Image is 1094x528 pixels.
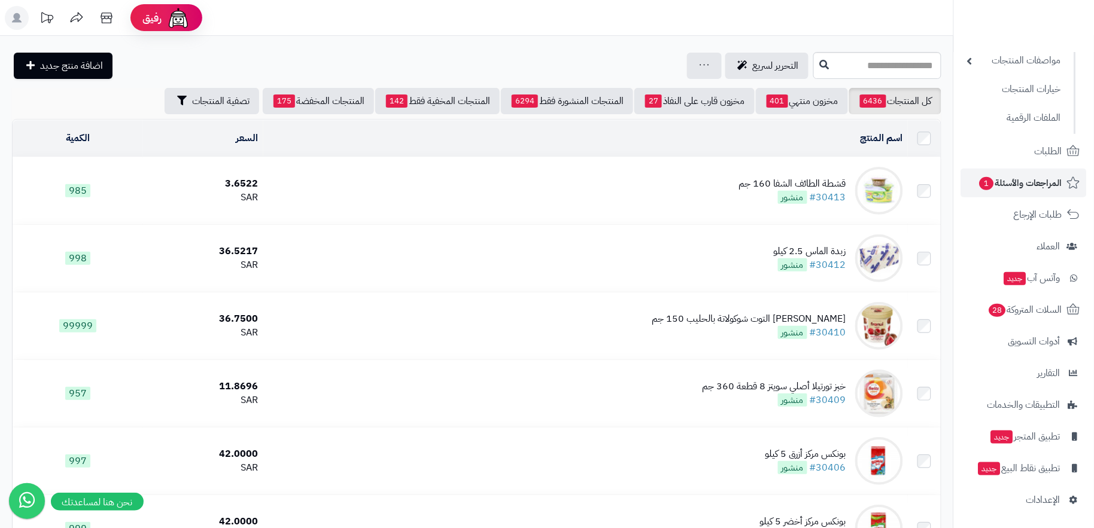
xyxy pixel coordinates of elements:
[961,77,1067,102] a: خيارات المنتجات
[1026,492,1060,508] span: الإعدادات
[855,302,903,350] img: أيس كريم فراوني التوت شوكولاتة بالحليب 150 جم
[961,295,1087,324] a: السلات المتروكة28
[961,422,1087,451] a: تطبيق المتجرجديد
[961,137,1087,166] a: الطلبات
[65,252,90,265] span: 998
[961,232,1087,261] a: العملاء
[40,59,103,73] span: اضافة منتج جديد
[148,312,259,326] div: 36.7500
[501,88,633,114] a: المنتجات المنشورة فقط6294
[991,431,1013,444] span: جديد
[634,88,755,114] a: مخزون قارب على النفاذ27
[989,304,1006,317] span: 28
[778,393,807,407] span: منشور
[148,393,259,407] div: SAR
[1014,206,1062,223] span: طلبات الإرجاع
[512,94,538,108] span: 6294
[1013,33,1083,59] img: logo-2.png
[142,11,162,25] span: رفيق
[961,169,1087,197] a: المراجعات والأسئلة1
[192,94,250,108] span: تصفية المنتجات
[980,177,994,190] span: 1
[375,88,500,114] a: المنتجات المخفية فقط142
[810,190,846,205] a: #30413
[66,131,90,145] a: الكمية
[961,264,1087,292] a: وآتس آبجديد
[767,94,788,108] span: 401
[978,175,1062,191] span: المراجعات والأسئلة
[961,48,1067,74] a: مواصفات المنتجات
[855,167,903,215] img: قشطة الطائف الشفا 160 جم
[148,258,259,272] div: SAR
[725,53,809,79] a: التحرير لسريع
[65,387,90,400] span: 957
[961,105,1067,131] a: الملفات الرقمية
[961,454,1087,483] a: تطبيق نقاط البيعجديد
[273,94,295,108] span: 175
[778,191,807,204] span: منشور
[148,177,259,191] div: 3.6522
[1037,238,1060,255] span: العملاء
[990,428,1060,445] span: تطبيق المتجر
[810,393,846,407] a: #30409
[765,447,846,461] div: بونكس مركز أزرق 5 كيلو
[148,245,259,258] div: 36.5217
[774,245,846,258] div: زبدة الماس 2.5 كيلو
[148,380,259,393] div: 11.8696
[148,461,259,475] div: SAR
[988,301,1062,318] span: السلات المتروكة
[753,59,799,73] span: التحرير لسريع
[14,53,113,79] a: اضافة منتج جديد
[861,131,903,145] a: اسم المنتج
[961,390,1087,419] a: التطبيقات والخدمات
[1003,270,1060,286] span: وآتس آب
[386,94,408,108] span: 142
[148,191,259,205] div: SAR
[810,460,846,475] a: #30406
[810,258,846,272] a: #30412
[961,486,1087,514] a: الإعدادات
[977,460,1060,477] span: تطبيق نقاط البيع
[778,326,807,339] span: منشور
[810,325,846,340] a: #30410
[860,94,886,108] span: 6436
[652,312,846,326] div: [PERSON_NAME] التوت شوكولاتة بالحليب 150 جم
[855,234,903,282] img: زبدة الماس 2.5 كيلو
[961,359,1087,387] a: التقارير
[778,461,807,474] span: منشور
[987,396,1060,413] span: التطبيقات والخدمات
[703,380,846,393] div: خبز تورتيلا أصلي سويتز 8 قطعة 360 جم
[32,6,62,33] a: تحديثات المنصة
[778,258,807,271] span: منشور
[236,131,259,145] a: السعر
[855,370,903,417] img: خبز تورتيلا أصلي سويتز 8 قطعة 360 جم
[855,437,903,485] img: بونكس مركز أزرق 5 كيلو
[849,88,941,114] a: كل المنتجات6436
[1004,272,1026,285] span: جديد
[978,462,1001,475] span: جديد
[1035,143,1062,160] span: الطلبات
[65,454,90,468] span: 997
[961,200,1087,229] a: طلبات الإرجاع
[739,177,846,191] div: قشطة الطائف الشفا 160 جم
[961,327,1087,356] a: أدوات التسويق
[65,184,90,197] span: 985
[166,6,190,30] img: ai-face.png
[148,447,259,461] div: 42.0000
[59,319,96,332] span: 99999
[263,88,374,114] a: المنتجات المخفضة175
[148,326,259,340] div: SAR
[1038,365,1060,381] span: التقارير
[1008,333,1060,350] span: أدوات التسويق
[756,88,848,114] a: مخزون منتهي401
[165,88,259,114] button: تصفية المنتجات
[645,94,662,108] span: 27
